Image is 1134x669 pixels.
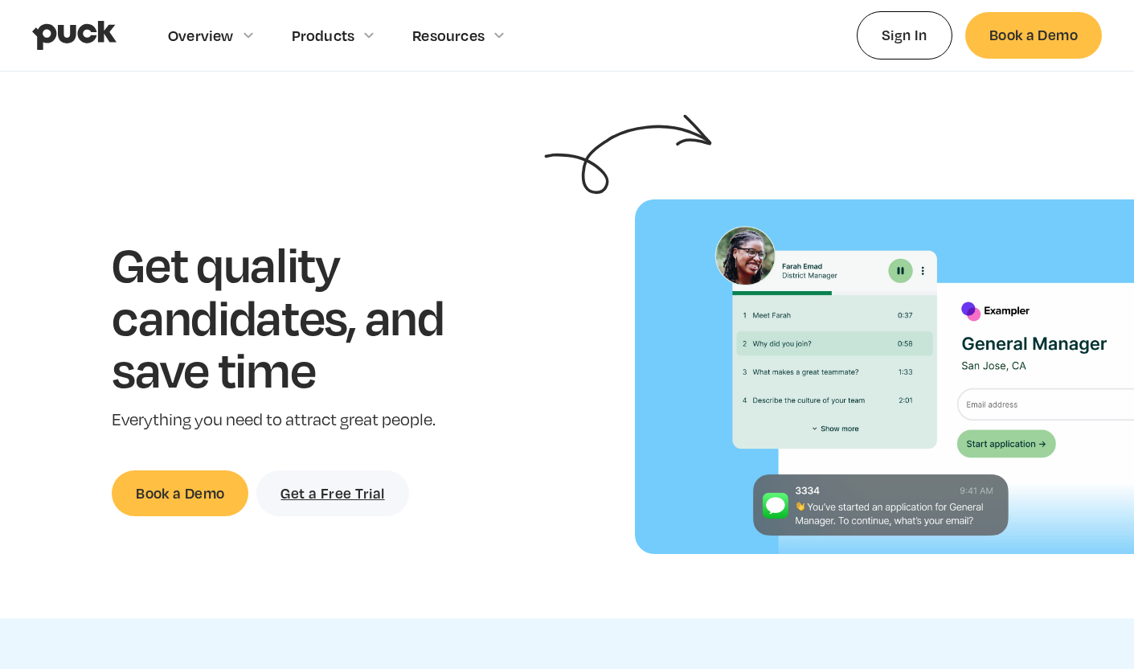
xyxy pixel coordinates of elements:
div: Overview [168,27,234,44]
a: Book a Demo [965,12,1102,58]
a: Book a Demo [112,470,248,516]
a: Sign In [857,11,952,59]
div: Products [292,27,355,44]
div: Resources [412,27,485,44]
p: Everything you need to attract great people. [112,408,493,432]
a: Get a Free Trial [256,470,408,516]
h1: Get quality candidates, and save time [112,237,493,396]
